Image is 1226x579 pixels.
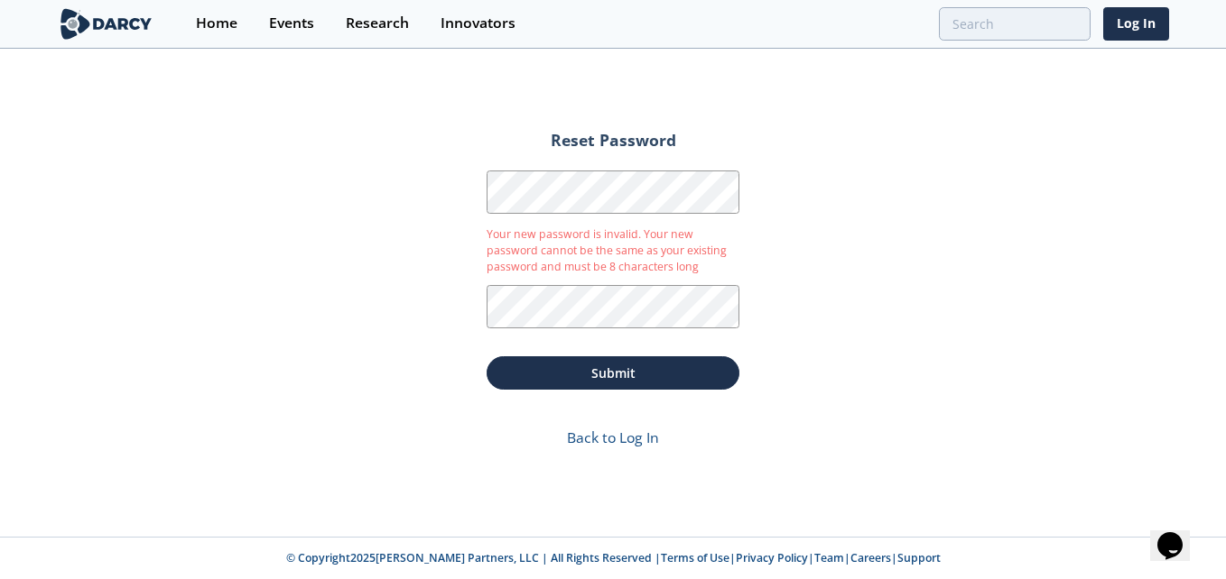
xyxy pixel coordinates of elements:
button: Submit [487,356,739,390]
p: © Copyright 2025 [PERSON_NAME] Partners, LLC | All Rights Reserved | | | | | [60,550,1166,566]
div: Innovators [441,16,515,31]
div: Research [346,16,409,31]
a: Terms of Use [661,550,729,565]
a: Log In [1103,7,1169,41]
p: Your new password is invalid. Your new password cannot be the same as your existing password and ... [487,226,739,276]
input: Advanced Search [939,7,1091,41]
div: Events [269,16,314,31]
a: Back to Log In [567,427,659,447]
a: Team [814,550,844,565]
h2: Reset Password [487,133,739,161]
img: logo-wide.svg [57,8,155,40]
iframe: chat widget [1150,507,1208,561]
div: Home [196,16,237,31]
a: Support [897,550,941,565]
a: Careers [850,550,891,565]
a: Privacy Policy [736,550,808,565]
